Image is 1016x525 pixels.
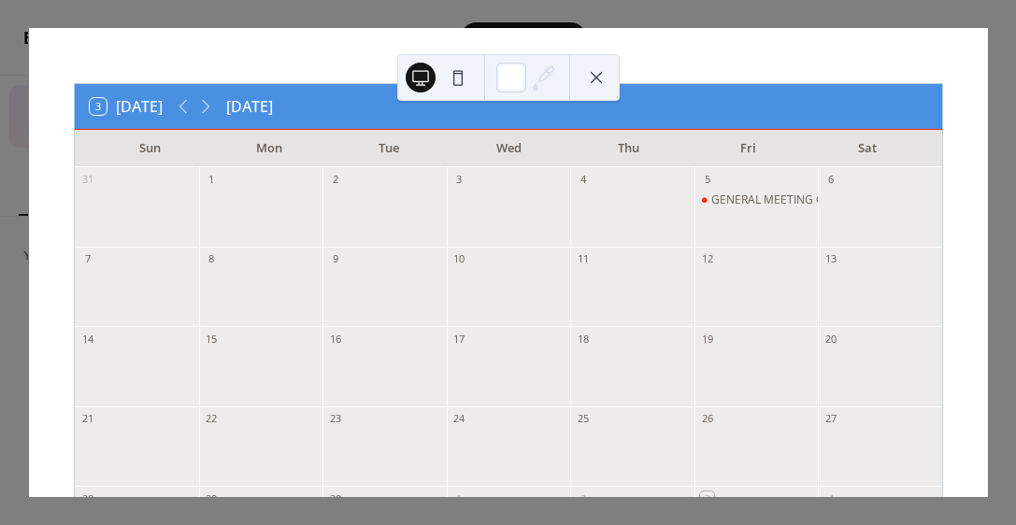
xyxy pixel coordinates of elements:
[205,412,219,426] div: 22
[568,130,688,167] div: Thu
[328,412,342,426] div: 23
[452,491,466,505] div: 1
[452,173,466,187] div: 3
[688,130,808,167] div: Fri
[80,412,94,426] div: 21
[329,130,449,167] div: Tue
[694,192,819,208] div: GENERAL MEETING OGTGC
[700,252,714,266] div: 12
[205,173,219,187] div: 1
[823,491,837,505] div: 4
[711,192,855,208] div: GENERAL MEETING OGTGC
[452,412,466,426] div: 24
[205,332,219,346] div: 15
[83,93,169,120] button: 3[DATE]
[823,332,837,346] div: 20
[328,252,342,266] div: 9
[452,332,466,346] div: 17
[700,173,714,187] div: 5
[576,173,590,187] div: 4
[823,252,837,266] div: 13
[823,173,837,187] div: 6
[205,252,219,266] div: 8
[449,130,568,167] div: Wed
[209,130,329,167] div: Mon
[328,332,342,346] div: 16
[328,491,342,505] div: 30
[700,332,714,346] div: 19
[808,130,927,167] div: Sat
[576,412,590,426] div: 25
[226,95,273,118] div: [DATE]
[576,252,590,266] div: 11
[205,491,219,505] div: 29
[823,412,837,426] div: 27
[90,130,209,167] div: Sun
[80,332,94,346] div: 14
[452,252,466,266] div: 10
[80,252,94,266] div: 7
[80,173,94,187] div: 31
[80,491,94,505] div: 28
[576,491,590,505] div: 2
[700,412,714,426] div: 26
[700,491,714,505] div: 3
[576,332,590,346] div: 18
[328,173,342,187] div: 2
